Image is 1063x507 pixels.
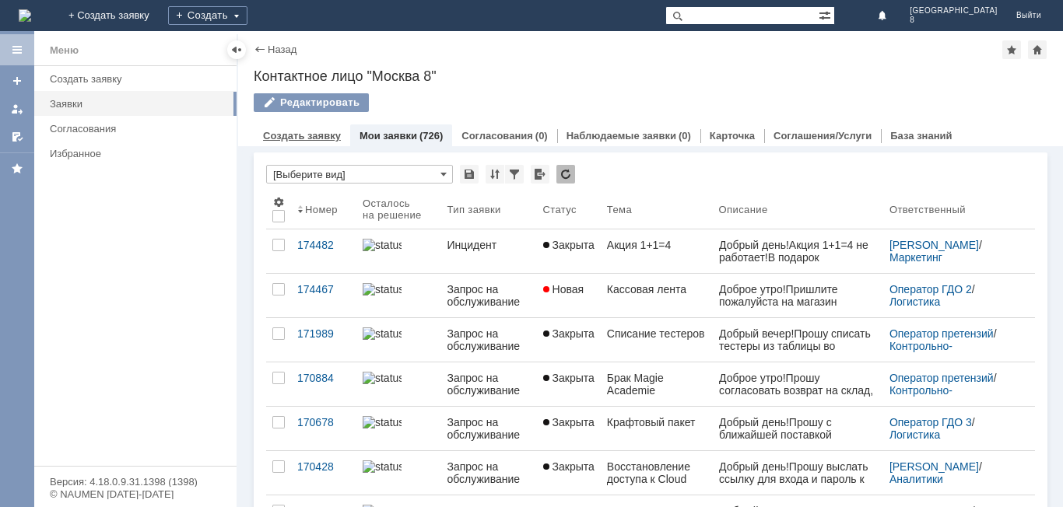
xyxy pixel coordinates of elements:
[44,67,233,91] a: Создать заявку
[291,362,356,406] a: 170884
[910,6,998,16] span: [GEOGRAPHIC_DATA]
[363,198,423,221] div: Осталось на решение
[601,362,713,406] a: Брак Magie Academie
[363,372,402,384] img: statusbar-100 (1).png
[227,40,246,59] div: Скрыть меню
[363,283,402,295] img: statusbar-100 (1).png
[19,9,31,22] a: Перейти на домашнюю страницу
[607,460,707,485] div: Восстановление доступа к Cloud
[556,165,575,184] div: Обновлять список
[5,96,30,121] a: Мои заявки
[486,165,504,184] div: Сортировка...
[305,204,338,215] div: Номер
[297,460,350,473] div: 170428
[297,372,350,384] div: 170884
[889,372,1016,397] div: /
[543,283,584,295] span: Новая
[440,274,536,317] a: Запрос на обслуживание
[419,130,443,142] div: (726)
[601,229,713,273] a: Акция 1+1=4
[1002,40,1021,59] div: Добавить в избранное
[447,372,530,397] div: Запрос на обслуживание
[889,384,988,409] a: Контрольно-ревизионный отдел
[889,473,943,485] a: Аналитики
[567,130,676,142] a: Наблюдаемые заявки
[447,239,530,251] div: Инцидент
[356,274,441,317] a: statusbar-100 (1).png
[719,204,768,215] div: Описание
[505,165,524,184] div: Фильтрация...
[297,416,350,428] div: 170678
[679,130,691,142] div: (0)
[50,148,210,159] div: Избранное
[537,407,601,450] a: Закрыта
[291,407,356,450] a: 170678
[254,68,1047,84] div: Контактное лицо "Москва 8"
[889,460,979,473] a: [PERSON_NAME]
[50,123,227,135] div: Согласования
[50,477,221,487] div: Версия: 4.18.0.9.31.1398 (1398)
[5,68,30,93] a: Создать заявку
[889,416,1016,441] div: /
[50,73,227,85] div: Создать заявку
[889,327,1016,352] div: /
[889,372,994,384] a: Оператор претензий
[447,460,530,485] div: Запрос на обслуживание
[291,451,356,495] a: 170428
[440,318,536,362] a: Запрос на обслуживание
[19,9,31,22] img: logo
[263,130,341,142] a: Создать заявку
[363,327,402,340] img: statusbar-100 (1).png
[607,283,707,295] div: Кассовая лента
[447,204,500,215] div: Тип заявки
[360,130,417,142] a: Мои заявки
[537,362,601,406] a: Закрыта
[440,362,536,406] a: Запрос на обслуживание
[607,372,707,397] div: Брак Magie Academie
[1028,40,1047,59] div: Сделать домашней страницей
[889,239,1016,264] div: /
[883,190,1023,229] th: Ответственный
[440,407,536,450] a: Запрос на обслуживание
[356,318,441,362] a: statusbar-100 (1).png
[607,327,707,340] div: Списание тестеров
[447,416,530,441] div: Запрос на обслуживание
[889,204,966,215] div: Ответственный
[356,407,441,450] a: statusbar-100 (1).png
[44,92,233,116] a: Заявки
[607,204,632,215] div: Тема
[363,460,402,473] img: statusbar-100 (1).png
[297,327,350,340] div: 171989
[889,283,1016,308] div: /
[607,239,707,251] div: Акция 1+1=4
[889,295,940,308] a: Логистика
[50,489,221,499] div: © NAUMEN [DATE]-[DATE]
[601,451,713,495] a: Восстановление доступа к Cloud
[889,327,994,340] a: Оператор претензий
[291,190,356,229] th: Номер
[774,130,872,142] a: Соглашения/Услуги
[291,274,356,317] a: 174467
[356,451,441,495] a: statusbar-100 (1).png
[543,416,595,428] span: Закрыта
[297,239,350,251] div: 174482
[356,190,441,229] th: Осталось на решение
[543,204,577,215] div: Статус
[447,327,530,352] div: Запрос на обслуживание
[50,41,79,60] div: Меню
[461,130,533,142] a: Согласования
[291,318,356,362] a: 171989
[710,130,755,142] a: Карточка
[889,239,979,251] a: [PERSON_NAME]
[601,318,713,362] a: Списание тестеров
[272,196,285,208] span: Настройки
[890,130,952,142] a: База знаний
[543,372,595,384] span: Закрыта
[601,274,713,317] a: Кассовая лента
[440,190,536,229] th: Тип заявки
[537,451,601,495] a: Закрыта
[889,283,972,295] a: Оператор ГДО 2
[889,340,988,365] a: Контрольно-ревизионный отдел
[5,124,30,149] a: Мои согласования
[535,130,548,142] div: (0)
